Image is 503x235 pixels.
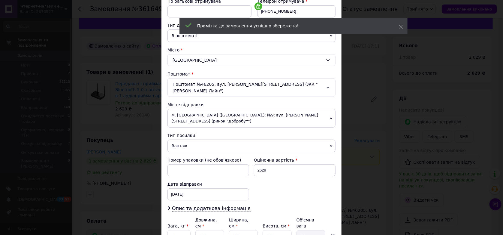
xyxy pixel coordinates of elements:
span: Місце відправки [167,102,204,107]
div: Примітка до замовлення успішно збережена! [197,23,384,29]
span: Тип посилки [167,133,195,138]
div: Дата відправки [167,181,249,187]
label: Довжина, см [195,218,217,228]
span: м. [GEOGRAPHIC_DATA] ([GEOGRAPHIC_DATA].): №9: вул. [PERSON_NAME][STREET_ADDRESS] (ринок "Добробут") [167,109,336,128]
div: Номер упаковки (не обов'язково) [167,157,249,163]
div: Об'ємна вага [297,217,325,229]
div: Оціночна вартість [254,157,336,163]
span: Вантаж [167,140,336,152]
span: Опис та додаткова інформація [172,206,251,212]
label: Висота, см [263,224,290,228]
div: Місто [167,47,336,53]
div: Поштомат №46205: вул. [PERSON_NAME][STREET_ADDRESS] (ЖК "[PERSON_NAME] Лайн") [167,78,336,97]
div: [GEOGRAPHIC_DATA] [167,54,336,66]
span: В поштоматі [167,29,336,42]
span: Тип доставки [167,23,197,28]
label: Вага, кг [167,224,188,228]
input: +380 [258,5,336,17]
div: Поштомат [167,71,336,77]
label: Ширина, см [229,218,248,228]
